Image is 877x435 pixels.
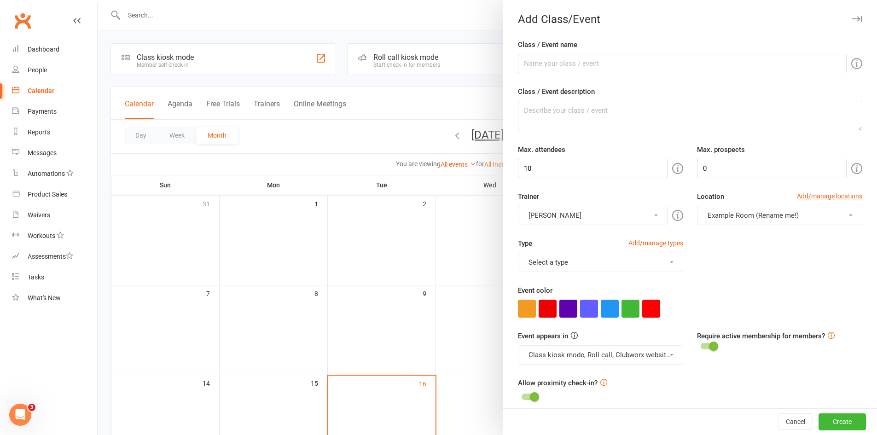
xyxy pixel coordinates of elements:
[503,13,877,26] div: Add Class/Event
[518,377,598,389] label: Allow proximity check-in?
[518,54,847,73] input: Name your class / event
[12,60,97,81] a: People
[12,39,97,60] a: Dashboard
[28,66,47,74] div: People
[28,46,59,53] div: Dashboard
[12,81,97,101] a: Calendar
[518,86,595,97] label: Class / Event description
[28,294,61,302] div: What's New
[28,170,65,177] div: Automations
[28,108,57,115] div: Payments
[12,122,97,143] a: Reports
[697,144,745,155] label: Max. prospects
[518,144,565,155] label: Max. attendees
[28,253,73,260] div: Assessments
[518,238,532,249] label: Type
[12,163,97,184] a: Automations
[28,273,44,281] div: Tasks
[12,205,97,226] a: Waivers
[778,414,813,430] button: Cancel
[12,246,97,267] a: Assessments
[28,128,50,136] div: Reports
[28,404,35,411] span: 3
[12,101,97,122] a: Payments
[12,184,97,205] a: Product Sales
[697,332,825,340] label: Require active membership for members?
[518,39,577,50] label: Class / Event name
[697,191,724,202] label: Location
[12,267,97,288] a: Tasks
[518,285,552,296] label: Event color
[12,226,97,246] a: Workouts
[697,206,862,225] button: Example Room (Rename me!)
[9,404,31,426] iframe: Intercom live chat
[797,191,862,201] a: Add/manage locations
[28,211,50,219] div: Waivers
[11,9,34,32] a: Clubworx
[12,143,97,163] a: Messages
[28,149,57,157] div: Messages
[819,414,866,430] button: Create
[628,238,683,248] a: Add/manage types
[28,191,67,198] div: Product Sales
[518,331,568,342] label: Event appears in
[12,288,97,308] a: What's New
[708,211,799,220] span: Example Room (Rename me!)
[518,191,539,202] label: Trainer
[28,87,54,94] div: Calendar
[518,206,668,225] button: [PERSON_NAME]
[518,345,683,365] button: Class kiosk mode, Roll call, Clubworx website calendar and Mobile app
[28,232,55,239] div: Workouts
[518,253,683,272] button: Select a type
